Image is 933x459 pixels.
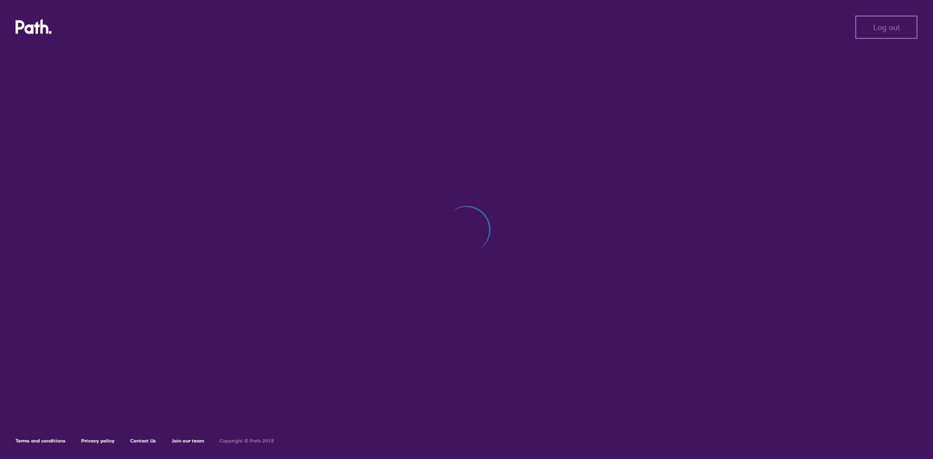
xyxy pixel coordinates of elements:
[855,16,917,39] button: Log out
[220,438,274,444] h6: Copyright © Path 2018
[130,438,156,444] a: Contact Us
[873,23,900,32] span: Log out
[16,438,66,444] a: Terms and conditions
[81,438,115,444] a: Privacy policy
[172,438,204,444] a: Join our team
